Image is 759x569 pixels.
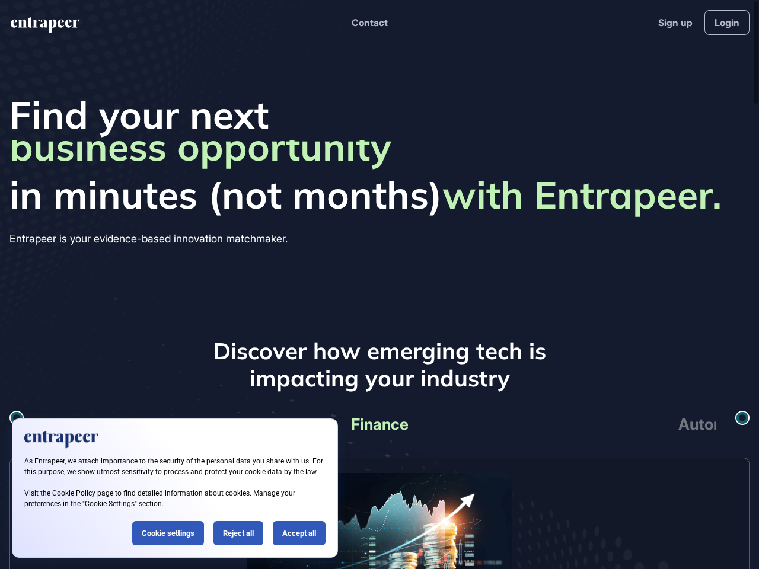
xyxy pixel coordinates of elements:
a: Login [704,10,750,35]
span: in minutes (not months) [9,172,750,218]
span: Find your next [9,92,750,138]
h3: Discover how emerging tech is [9,337,750,365]
div: Entrapeer is your evidence-based innovation matchmaker. [9,229,750,248]
h3: impacting your industry [9,365,750,392]
a: Sign up [658,15,693,30]
a: entrapeer-logo [9,17,81,37]
strong: with Entrapeer. [442,171,722,218]
span: business opportunity [9,124,391,172]
div: Finance [213,411,546,439]
button: Contact [352,15,388,30]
